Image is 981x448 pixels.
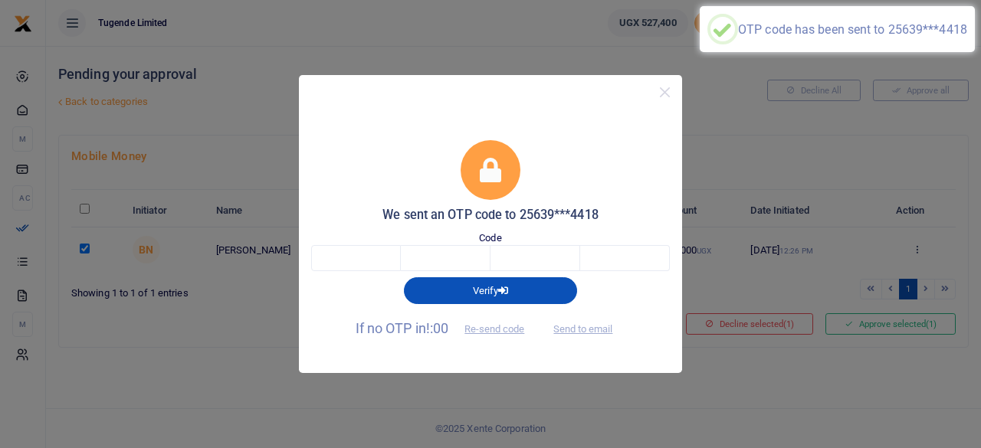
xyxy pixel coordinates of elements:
[356,320,538,336] span: If no OTP in
[479,231,501,246] label: Code
[404,277,577,303] button: Verify
[738,22,967,37] div: OTP code has been sent to 25639***4418
[426,320,448,336] span: !:00
[311,208,670,223] h5: We sent an OTP code to 25639***4418
[654,81,676,103] button: Close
